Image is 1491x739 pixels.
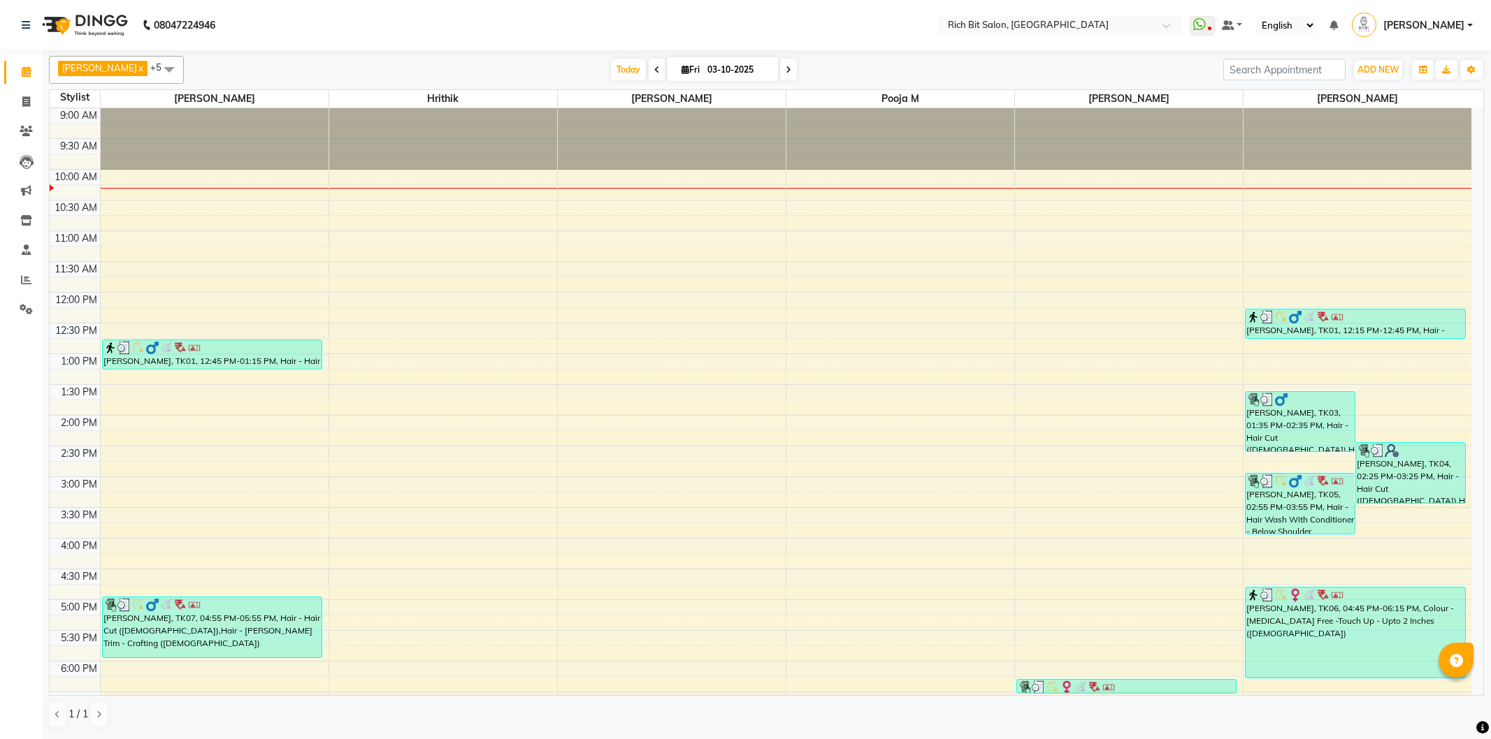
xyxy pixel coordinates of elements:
[58,416,100,430] div: 2:00 PM
[1383,18,1464,33] span: [PERSON_NAME]
[58,600,100,615] div: 5:00 PM
[1246,309,1465,338] div: [PERSON_NAME], TK01, 12:15 PM-12:45 PM, Hair - [PERSON_NAME] Trim - Crafting ([DEMOGRAPHIC_DATA])
[52,293,100,307] div: 12:00 PM
[1356,443,1465,503] div: [PERSON_NAME], TK04, 02:25 PM-03:25 PM, Hair - Hair Cut ([DEMOGRAPHIC_DATA]),Hair - [PERSON_NAME]...
[1015,90,1243,108] span: [PERSON_NAME]
[1432,683,1477,725] iframe: chat widget
[703,59,773,80] input: 2025-10-03
[52,200,100,215] div: 10:30 AM
[58,446,100,461] div: 2:30 PM
[150,61,172,73] span: +5
[1017,680,1237,693] div: [PERSON_NAME], TK06, 06:15 PM-06:30 PM, Peel Of Wax - [GEOGRAPHIC_DATA]
[611,59,646,80] span: Today
[1354,60,1402,80] button: ADD NEW
[786,90,1014,108] span: Pooja m
[62,62,137,73] span: [PERSON_NAME]
[58,385,100,400] div: 1:30 PM
[58,661,100,676] div: 6:00 PM
[137,62,143,73] a: x
[1246,587,1465,678] div: [PERSON_NAME], TK06, 04:45 PM-06:15 PM, Colour - [MEDICAL_DATA] Free -Touch Up - Upto 2 Inches ([...
[57,139,100,154] div: 9:30 AM
[58,692,100,707] div: 6:30 PM
[58,631,100,645] div: 5:30 PM
[58,477,100,492] div: 3:00 PM
[1357,64,1399,75] span: ADD NEW
[678,64,703,75] span: Fri
[154,6,215,45] b: 08047224946
[1246,392,1355,451] div: [PERSON_NAME], TK03, 01:35 PM-02:35 PM, Hair - Hair Cut ([DEMOGRAPHIC_DATA]),Hair - [PERSON_NAME]...
[329,90,557,108] span: Hrithik
[58,354,100,369] div: 1:00 PM
[58,569,100,584] div: 4:30 PM
[103,340,322,369] div: [PERSON_NAME], TK01, 12:45 PM-01:15 PM, Hair - Hair Cut ([DEMOGRAPHIC_DATA])
[558,90,786,108] span: [PERSON_NAME]
[52,262,100,277] div: 11:30 AM
[1223,59,1346,80] input: Search Appointment
[58,508,100,522] div: 3:30 PM
[1246,474,1355,534] div: [PERSON_NAME], TK05, 02:55 PM-03:55 PM, Hair - Hair Wash With Conditioner - Below Shoulder ([DEMO...
[52,231,100,246] div: 11:00 AM
[52,170,100,184] div: 10:00 AM
[101,90,329,108] span: [PERSON_NAME]
[58,539,100,553] div: 4:00 PM
[69,707,88,722] span: 1 / 1
[36,6,131,45] img: logo
[50,90,100,105] div: Stylist
[52,323,100,338] div: 12:30 PM
[103,597,322,657] div: [PERSON_NAME], TK07, 04:55 PM-05:55 PM, Hair - Hair Cut ([DEMOGRAPHIC_DATA]),Hair - [PERSON_NAME]...
[1352,13,1376,37] img: Parimal Kadam
[57,108,100,123] div: 9:00 AM
[1244,90,1472,108] span: [PERSON_NAME]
